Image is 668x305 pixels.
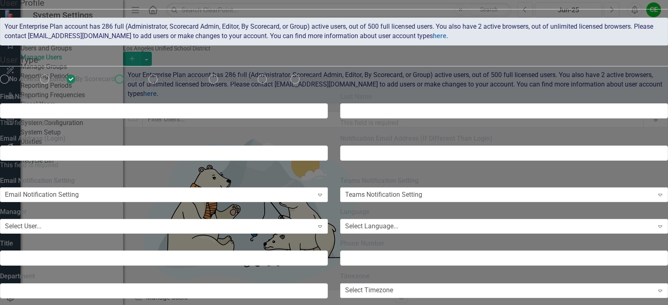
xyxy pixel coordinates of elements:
span: No Access [9,75,40,83]
div: This field is required [340,118,668,128]
label: Last Name [340,92,372,102]
div: Select User... [5,222,41,231]
div: Teams Notification Setting [345,190,422,200]
span: Administrator [300,75,340,83]
span: By Scorecard [75,75,115,83]
label: Teams Notification Setting [340,176,668,186]
a: here [433,32,446,40]
label: Notification Email Address (If Different Than Login) [340,134,668,143]
div: Select Timezone [345,286,393,295]
span: Editor [49,75,66,83]
span: Assign Group [218,75,258,83]
label: Timezone [340,272,668,281]
span: Scorecard Admin [158,75,209,83]
label: Language [340,207,668,217]
div: Select Language... [345,222,398,231]
span: Your Enterprise Plan account has 286 full (Administrator, Scorecard Admin, Editor, By Scorecard, ... [5,23,653,40]
label: Phone Number [340,239,668,248]
span: Browser [124,75,149,83]
span: Updater [267,75,291,83]
div: Email Notification Setting [5,190,79,200]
